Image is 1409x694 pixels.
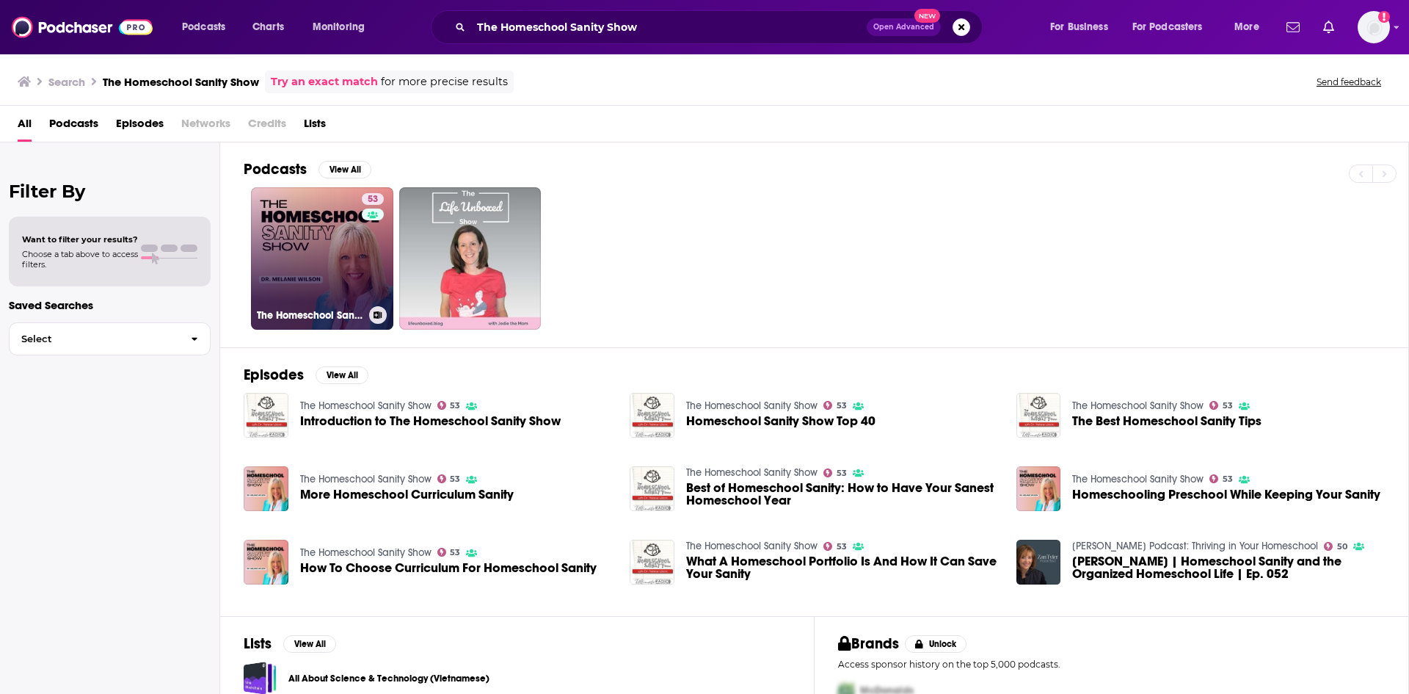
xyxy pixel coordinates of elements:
[630,540,674,585] img: What A Homeschool Portfolio Is And How It Can Save Your Sanity
[1050,17,1108,37] span: For Business
[914,9,941,23] span: New
[686,555,999,580] span: What A Homeschool Portfolio Is And How It Can Save Your Sanity
[837,402,847,409] span: 53
[1072,473,1204,485] a: The Homeschool Sanity Show
[300,473,432,485] a: The Homeschool Sanity Show
[1223,402,1233,409] span: 53
[300,400,432,412] a: The Homeschool Sanity Show
[823,401,847,410] a: 53
[244,160,371,178] a: PodcastsView All
[450,402,460,409] span: 53
[12,13,153,41] a: Podchaser - Follow, Share and Rate Podcasts
[1016,466,1061,511] img: Homeschooling Preschool While Keeping Your Sanity
[300,546,432,559] a: The Homeschool Sanity Show
[630,393,674,438] img: Homeschool Sanity Show Top 40
[244,366,304,384] h2: Episodes
[686,415,875,427] span: Homeschool Sanity Show Top 40
[244,393,288,438] img: Introduction to The Homeschool Sanity Show
[823,542,847,551] a: 53
[22,234,138,245] span: Want to filter your results?
[1234,17,1259,37] span: More
[437,474,461,483] a: 53
[103,75,259,89] h3: The Homeschool Sanity Show
[368,192,378,207] span: 53
[1223,476,1233,482] span: 53
[686,540,818,552] a: The Homeschool Sanity Show
[251,187,393,330] a: 53The Homeschool Sanity Show
[300,415,561,427] a: Introduction to The Homeschool Sanity Show
[49,112,98,142] a: Podcasts
[316,366,368,384] button: View All
[1040,15,1126,39] button: open menu
[450,476,460,482] span: 53
[9,322,211,355] button: Select
[437,548,461,557] a: 53
[243,15,293,39] a: Charts
[1337,543,1347,550] span: 50
[1324,542,1347,551] a: 50
[181,112,230,142] span: Networks
[1123,15,1224,39] button: open menu
[823,469,847,477] a: 53
[686,400,818,412] a: The Homeschool Sanity Show
[182,17,225,37] span: Podcasts
[1072,488,1380,501] a: Homeschooling Preschool While Keeping Your Sanity
[304,112,326,142] a: Lists
[257,309,363,322] h3: The Homeschool Sanity Show
[630,466,674,511] img: Best of Homeschool Sanity: How to Have Your Sanest Homeschool Year
[1312,76,1386,88] button: Send feedback
[48,75,85,89] h3: Search
[1209,474,1233,483] a: 53
[1072,555,1385,580] span: [PERSON_NAME] | Homeschool Sanity and the Organized Homeschool Life | Ep. 052
[271,73,378,90] a: Try an exact match
[244,466,288,511] img: More Homeschool Curriculum Sanity
[1358,11,1390,43] img: User Profile
[313,17,365,37] span: Monitoring
[1281,15,1306,40] a: Show notifications dropdown
[302,15,384,39] button: open menu
[244,366,368,384] a: EpisodesView All
[1016,393,1061,438] img: The Best Homeschool Sanity Tips
[1072,415,1261,427] a: The Best Homeschool Sanity Tips
[437,401,461,410] a: 53
[686,482,999,507] a: Best of Homeschool Sanity: How to Have Your Sanest Homeschool Year
[300,562,597,574] span: How To Choose Curriculum For Homeschool Sanity
[1358,11,1390,43] button: Show profile menu
[283,635,336,653] button: View All
[837,543,847,550] span: 53
[1016,540,1061,585] a: Melanie Wilson | Homeschool Sanity and the Organized Homeschool Life | Ep. 052
[1378,11,1390,23] svg: Add a profile image
[22,249,138,270] span: Choose a tab above to access filters.
[867,18,941,36] button: Open AdvancedNew
[18,112,32,142] a: All
[116,112,164,142] a: Episodes
[1072,540,1318,552] a: Zan Tyler Podcast: Thriving in Your Homeschool
[244,635,336,653] a: ListsView All
[381,73,508,90] span: for more precise results
[244,635,272,653] h2: Lists
[9,181,211,202] h2: Filter By
[244,540,288,585] a: How To Choose Curriculum For Homeschool Sanity
[686,466,818,479] a: The Homeschool Sanity Show
[1224,15,1278,39] button: open menu
[1072,400,1204,412] a: The Homeschool Sanity Show
[172,15,244,39] button: open menu
[1358,11,1390,43] span: Logged in as luilaking
[362,193,384,205] a: 53
[248,112,286,142] span: Credits
[837,470,847,477] span: 53
[10,334,179,344] span: Select
[1209,401,1233,410] a: 53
